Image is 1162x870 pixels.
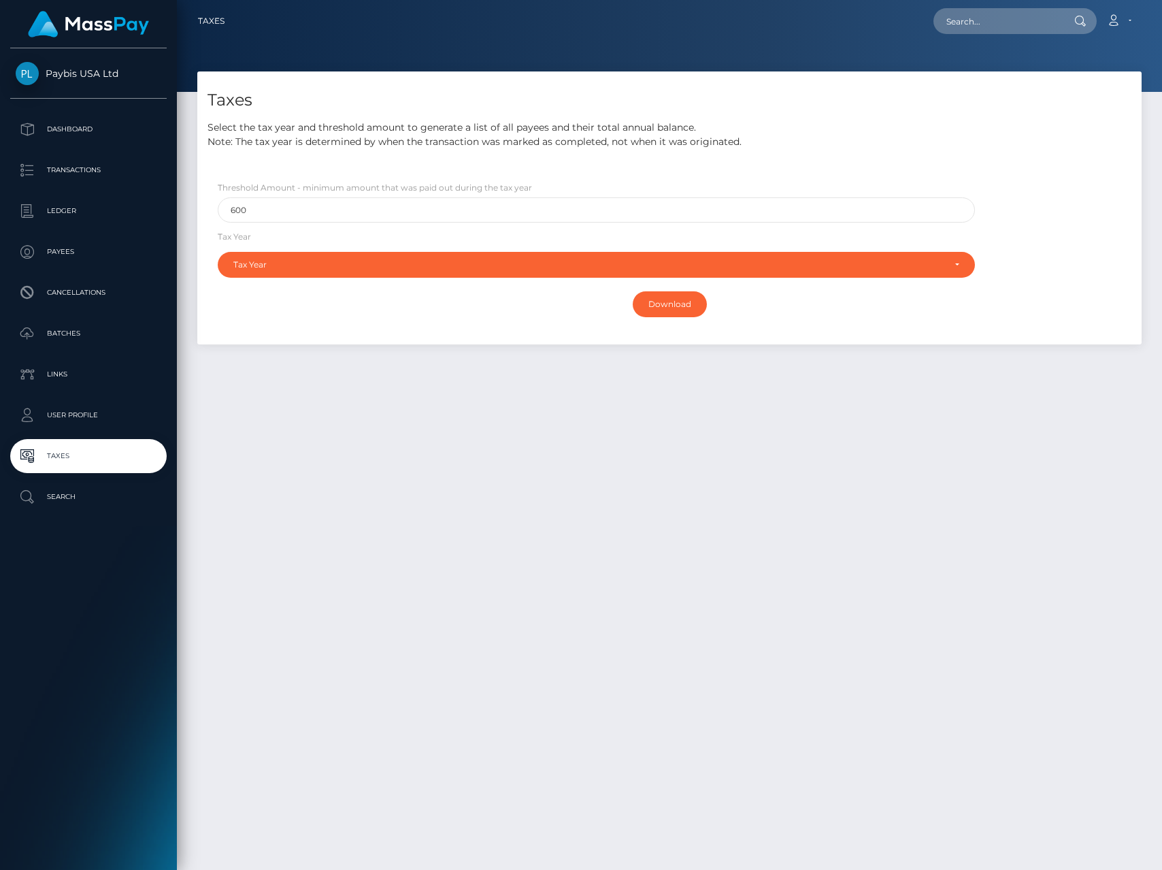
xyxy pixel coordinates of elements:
a: Taxes [198,7,225,35]
label: Tax Year [218,231,251,243]
input: Download [633,291,707,317]
p: Ledger [16,201,161,221]
h4: Taxes [207,88,1131,112]
p: Search [16,487,161,507]
label: Threshold Amount - minimum amount that was paid out during the tax year [218,182,532,194]
a: Batches [10,317,167,351]
a: Transactions [10,153,167,187]
a: Search [10,480,167,514]
input: Search... [933,8,1061,34]
img: MassPay Logo [28,11,149,37]
p: User Profile [16,405,161,425]
span: Paybis USA Ltd [10,67,167,80]
p: Dashboard [16,119,161,140]
a: Cancellations [10,276,167,310]
p: Transactions [16,160,161,180]
p: Batches [16,323,161,344]
img: Paybis USA Ltd [16,62,39,85]
a: Payees [10,235,167,269]
p: Select the tax year and threshold amount to generate a list of all payees and their total annual ... [207,120,1131,149]
a: Links [10,357,167,391]
a: Dashboard [10,112,167,146]
button: Tax Year [218,252,975,278]
p: Links [16,364,161,385]
a: Taxes [10,439,167,473]
a: User Profile [10,398,167,432]
a: Ledger [10,194,167,228]
p: Taxes [16,446,161,466]
p: Cancellations [16,283,161,303]
div: Tax Year [233,259,944,270]
p: Payees [16,242,161,262]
